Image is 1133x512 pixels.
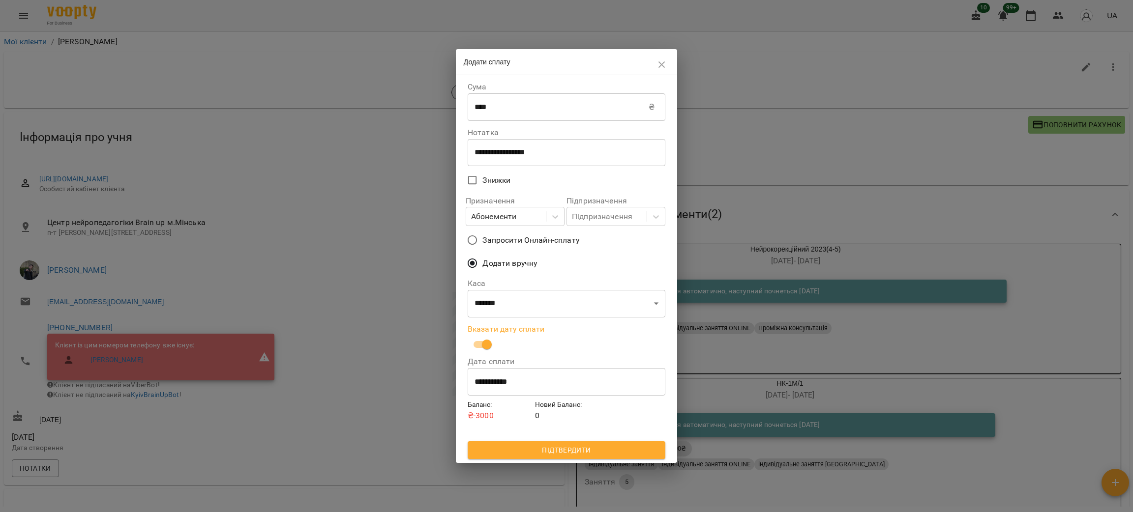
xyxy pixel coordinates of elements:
[533,398,600,424] div: 0
[482,257,537,269] span: Додати вручну
[468,410,531,422] p: ₴ -3000
[572,211,632,223] div: Підпризначення
[466,197,565,205] label: Призначення
[482,174,510,186] span: Знижки
[468,129,665,137] label: Нотатка
[468,280,665,287] label: Каса
[471,211,516,223] div: Абонементи
[482,234,579,246] span: Запросити Онлайн-сплату
[468,83,665,91] label: Сума
[476,444,657,456] span: Підтвердити
[566,197,665,205] label: Підпризначення
[649,101,655,113] p: ₴
[535,399,598,410] h6: Новий Баланс :
[464,58,510,66] span: Додати сплату
[468,399,531,410] h6: Баланс :
[468,358,665,366] label: Дата сплати
[468,441,665,459] button: Підтвердити
[468,325,665,333] label: Вказати дату сплати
